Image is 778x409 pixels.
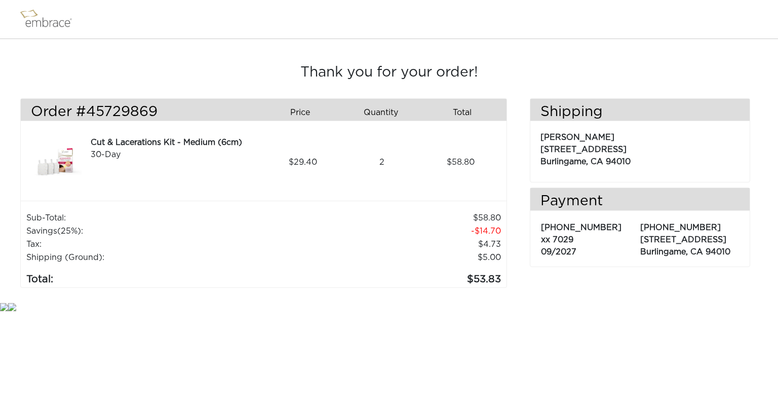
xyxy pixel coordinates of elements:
h3: Payment [530,193,750,210]
span: 2 [379,156,384,168]
td: Shipping (Ground): [26,251,287,264]
h3: Shipping [530,104,750,121]
div: Price [263,104,344,121]
td: $5.00 [287,251,501,264]
h3: Thank you for your order! [20,64,758,82]
h3: Order #45729869 [31,104,256,121]
td: Savings : [26,225,287,238]
img: logo.png [18,7,84,32]
span: 58.80 [447,156,475,168]
td: 4.73 [287,238,501,251]
div: 30-Day [91,148,260,161]
p: [PHONE_NUMBER] [STREET_ADDRESS] Burlingame, CA 94010 [640,216,739,258]
td: Sub-Total: [26,211,287,225]
span: xx 7029 [541,236,573,244]
span: (25%) [57,227,81,235]
span: 29.40 [289,156,317,168]
td: 14.70 [287,225,501,238]
p: [PERSON_NAME] [STREET_ADDRESS] Burlingame, CA 94010 [540,126,740,168]
span: 09/2027 [541,248,576,256]
span: Quantity [364,106,398,119]
td: Total: [26,264,287,287]
td: 58.80 [287,211,501,225]
td: Tax: [26,238,287,251]
img: 26525890-8dcd-11e7-bd72-02e45ca4b85b.jpeg [31,136,82,188]
span: [PHONE_NUMBER] [541,224,621,232]
div: Total [425,104,507,121]
div: Cut & Lacerations Kit - Medium (6cm) [91,136,260,148]
td: 53.83 [287,264,501,287]
img: star.gif [8,303,16,311]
